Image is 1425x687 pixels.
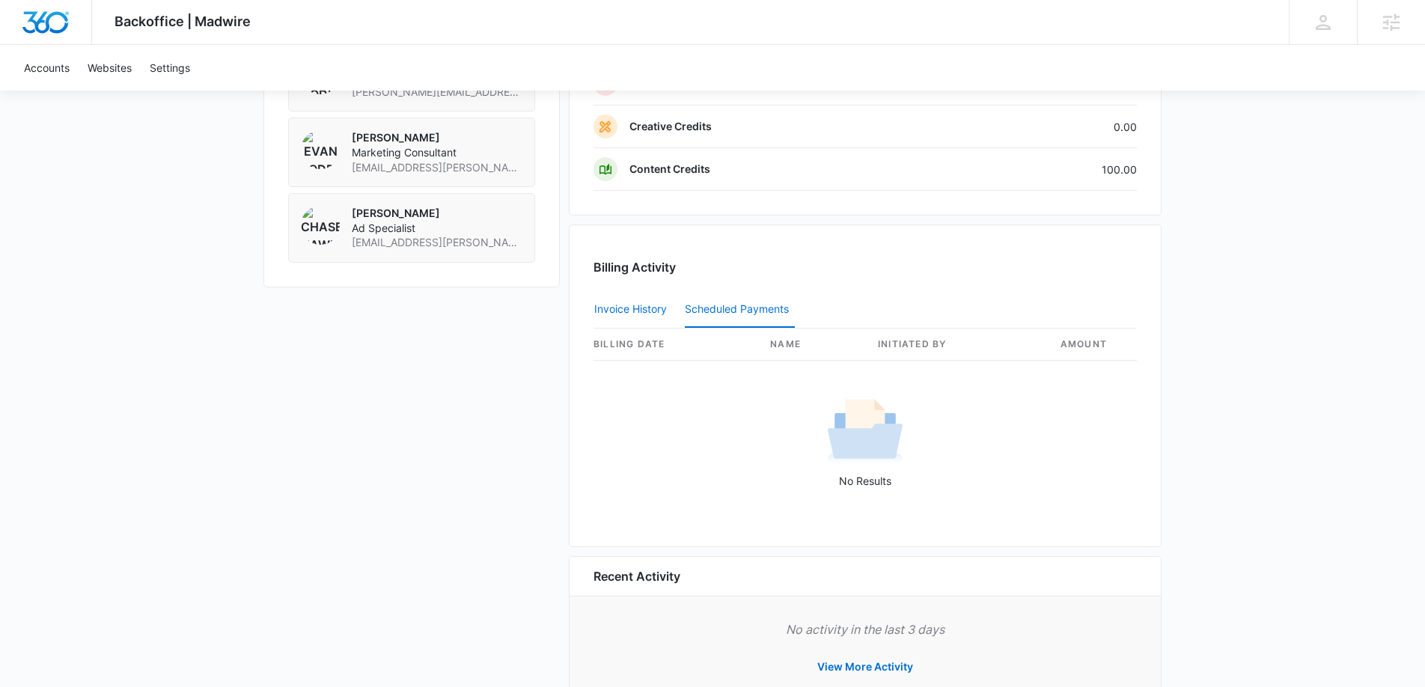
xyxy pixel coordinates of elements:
[629,162,710,177] p: Content Credits
[594,473,1136,489] p: No Results
[978,148,1137,191] td: 100.00
[802,649,928,685] button: View More Activity
[352,235,522,250] span: [EMAIL_ADDRESS][PERSON_NAME][DOMAIN_NAME]
[301,130,340,169] img: Evan Rodriguez
[594,567,680,585] h6: Recent Activity
[352,206,522,221] p: [PERSON_NAME]
[115,13,251,29] span: Backoffice | Madwire
[978,106,1137,148] td: 0.00
[629,119,712,134] p: Creative Credits
[594,329,758,361] th: Billing Date
[352,160,522,175] span: [EMAIL_ADDRESS][PERSON_NAME][DOMAIN_NAME]
[352,130,522,145] p: [PERSON_NAME]
[594,292,667,328] button: Invoice History
[15,45,79,91] a: Accounts
[685,304,795,314] div: Scheduled Payments
[594,258,1137,276] h3: Billing Activity
[866,329,1049,361] th: Initiated By
[352,145,522,160] span: Marketing Consultant
[352,221,522,236] span: Ad Specialist
[141,45,199,91] a: Settings
[301,206,340,245] img: Chase Hawkinson
[1049,329,1119,361] th: amount
[828,394,903,469] img: No Results
[352,85,522,100] span: [PERSON_NAME][EMAIL_ADDRESS][PERSON_NAME][DOMAIN_NAME]
[594,620,1137,638] p: No activity in the last 3 days
[79,45,141,91] a: Websites
[758,329,866,361] th: name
